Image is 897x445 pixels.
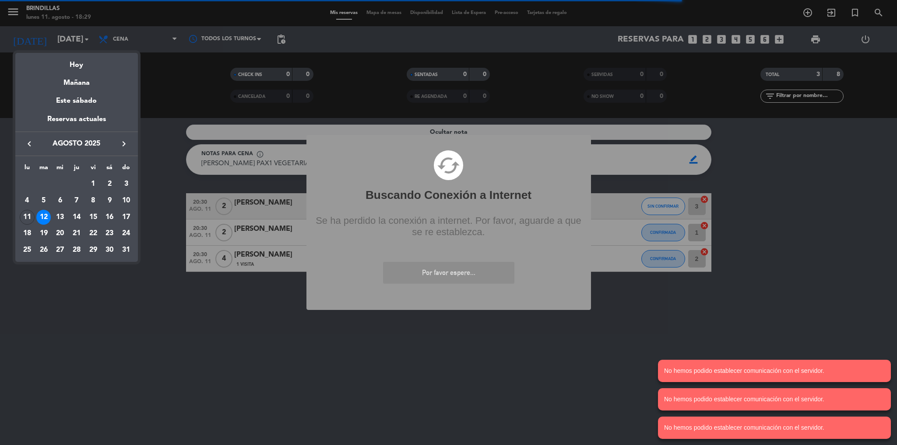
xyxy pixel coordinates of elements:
div: 30 [102,243,117,257]
td: 31 de agosto de 2025 [118,242,134,258]
td: 3 de agosto de 2025 [118,176,134,193]
div: 9 [102,193,117,208]
div: 4 [20,193,35,208]
td: 9 de agosto de 2025 [102,192,118,209]
th: jueves [68,163,85,176]
td: 17 de agosto de 2025 [118,209,134,226]
td: 2 de agosto de 2025 [102,176,118,193]
th: sábado [102,163,118,176]
div: 22 [86,226,101,241]
notyf-toast: No hemos podido establecer comunicación con el servidor. [658,388,891,410]
th: viernes [85,163,102,176]
td: 27 de agosto de 2025 [52,242,68,258]
td: 13 de agosto de 2025 [52,209,68,226]
div: 16 [102,210,117,225]
div: 21 [69,226,84,241]
div: 1 [86,177,101,191]
div: 10 [119,193,134,208]
span: agosto 2025 [37,138,116,149]
td: 21 de agosto de 2025 [68,226,85,242]
td: 25 de agosto de 2025 [19,242,35,258]
td: 29 de agosto de 2025 [85,242,102,258]
td: 26 de agosto de 2025 [35,242,52,258]
td: 16 de agosto de 2025 [102,209,118,226]
div: 2 [102,177,117,191]
notyf-toast: No hemos podido establecer comunicación con el servidor. [658,417,891,439]
notyf-toast: No hemos podido establecer comunicación con el servidor. [658,360,891,382]
td: 30 de agosto de 2025 [102,242,118,258]
td: 18 de agosto de 2025 [19,226,35,242]
th: miércoles [52,163,68,176]
div: 5 [36,193,51,208]
td: 14 de agosto de 2025 [68,209,85,226]
div: 17 [119,210,134,225]
th: domingo [118,163,134,176]
div: 14 [69,210,84,225]
div: 26 [36,243,51,257]
div: 18 [20,226,35,241]
i: keyboard_arrow_left [24,139,35,149]
td: 1 de agosto de 2025 [85,176,102,193]
div: 11 [20,210,35,225]
td: 12 de agosto de 2025 [35,209,52,226]
div: 12 [36,210,51,225]
td: 15 de agosto de 2025 [85,209,102,226]
div: 31 [119,243,134,257]
div: Este sábado [15,89,138,113]
div: 13 [53,210,67,225]
div: 3 [119,177,134,191]
div: 27 [53,243,67,257]
td: 10 de agosto de 2025 [118,192,134,209]
div: 20 [53,226,67,241]
td: 5 de agosto de 2025 [35,192,52,209]
div: 19 [36,226,51,241]
div: 29 [86,243,101,257]
td: 4 de agosto de 2025 [19,192,35,209]
td: 23 de agosto de 2025 [102,226,118,242]
div: Mañana [15,71,138,89]
td: 20 de agosto de 2025 [52,226,68,242]
td: AGO. [19,176,85,193]
th: martes [35,163,52,176]
div: 23 [102,226,117,241]
td: 22 de agosto de 2025 [85,226,102,242]
th: lunes [19,163,35,176]
div: Hoy [15,53,138,71]
td: 28 de agosto de 2025 [68,242,85,258]
div: 24 [119,226,134,241]
div: 25 [20,243,35,257]
i: keyboard_arrow_right [119,139,129,149]
div: 8 [86,193,101,208]
div: Reservas actuales [15,114,138,132]
td: 11 de agosto de 2025 [19,209,35,226]
td: 6 de agosto de 2025 [52,192,68,209]
div: 15 [86,210,101,225]
td: 7 de agosto de 2025 [68,192,85,209]
div: 6 [53,193,67,208]
div: 28 [69,243,84,257]
td: 8 de agosto de 2025 [85,192,102,209]
div: 7 [69,193,84,208]
td: 19 de agosto de 2025 [35,226,52,242]
td: 24 de agosto de 2025 [118,226,134,242]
